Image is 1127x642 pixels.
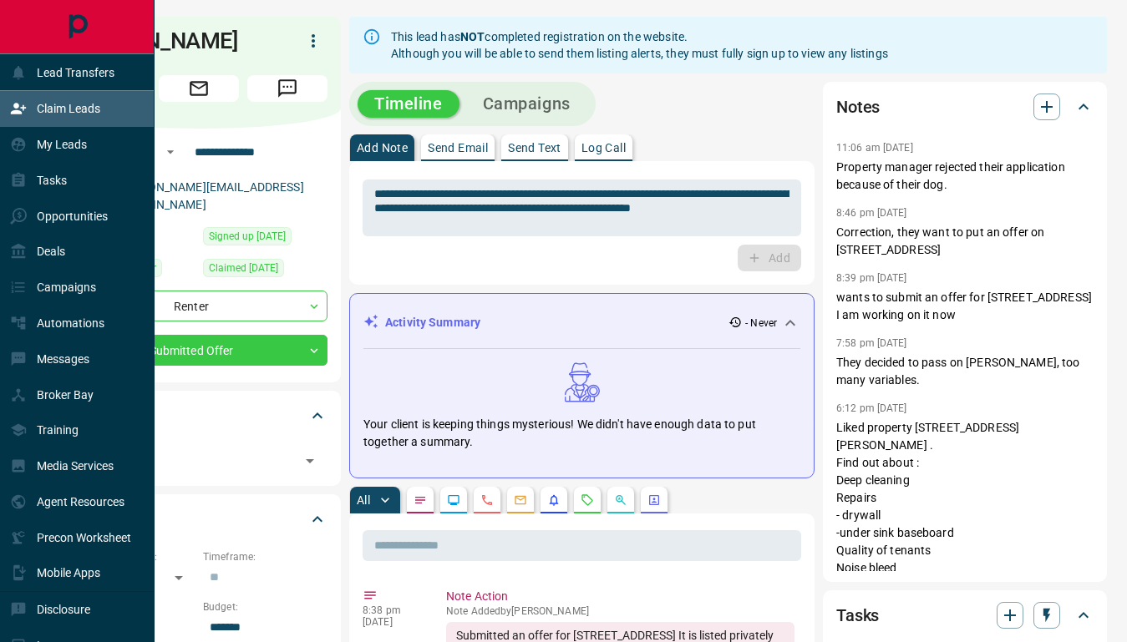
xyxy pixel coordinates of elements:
[446,605,794,617] p: Note Added by [PERSON_NAME]
[836,142,913,154] p: 11:06 am [DATE]
[70,499,327,539] div: Criteria
[115,180,304,211] a: [PERSON_NAME][EMAIL_ADDRESS][DOMAIN_NAME]
[428,142,488,154] p: Send Email
[466,90,587,118] button: Campaigns
[745,316,777,331] p: - Never
[836,337,907,349] p: 7:58 pm [DATE]
[836,94,880,120] h2: Notes
[446,588,794,605] p: Note Action
[363,616,421,628] p: [DATE]
[836,289,1094,324] p: wants to submit an offer for [STREET_ADDRESS] I am working on it now
[203,599,327,614] p: Budget:
[209,228,286,245] span: Signed up [DATE]
[836,602,879,629] h2: Tasks
[203,259,327,282] div: Fri Aug 22 2025
[480,493,494,507] svg: Calls
[203,227,327,250] div: Fri Aug 22 2025
[581,493,594,507] svg: Requests
[203,549,327,564] p: Timeframe:
[209,260,278,276] span: Claimed [DATE]
[581,142,626,154] p: Log Call
[363,307,800,338] div: Activity Summary- Never
[836,595,1094,635] div: Tasks
[614,493,627,507] svg: Opportunities
[391,22,888,68] div: This lead has completed registration on the website. Although you will be able to send them listi...
[70,291,327,321] div: Renter
[836,159,1094,194] p: Property manager rejected their application because of their dog.
[836,402,907,414] p: 6:12 pm [DATE]
[358,90,459,118] button: Timeline
[357,142,408,154] p: Add Note
[836,224,1094,259] p: Correction, they want to put an offer on [STREET_ADDRESS]
[70,335,327,366] div: Submitted Offer
[247,75,327,102] span: Message
[363,416,800,451] p: Your client is keeping things mysterious! We didn't have enough data to put together a summary.
[836,419,1094,612] p: Liked property [STREET_ADDRESS][PERSON_NAME] . Find out about : Deep cleaning Repairs - drywall -...
[160,142,180,162] button: Open
[447,493,460,507] svg: Lead Browsing Activity
[647,493,661,507] svg: Agent Actions
[836,207,907,219] p: 8:46 pm [DATE]
[508,142,561,154] p: Send Text
[836,354,1094,389] p: They decided to pass on [PERSON_NAME], too many variables.
[363,604,421,616] p: 8:38 pm
[70,28,274,54] h1: [PERSON_NAME]
[514,493,527,507] svg: Emails
[836,87,1094,127] div: Notes
[385,314,480,331] p: Activity Summary
[547,493,561,507] svg: Listing Alerts
[460,30,485,43] strong: NOT
[159,75,239,102] span: Email
[357,494,370,506] p: All
[414,493,427,507] svg: Notes
[70,396,327,436] div: Tags
[836,272,907,284] p: 8:39 pm [DATE]
[298,449,322,473] button: Open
